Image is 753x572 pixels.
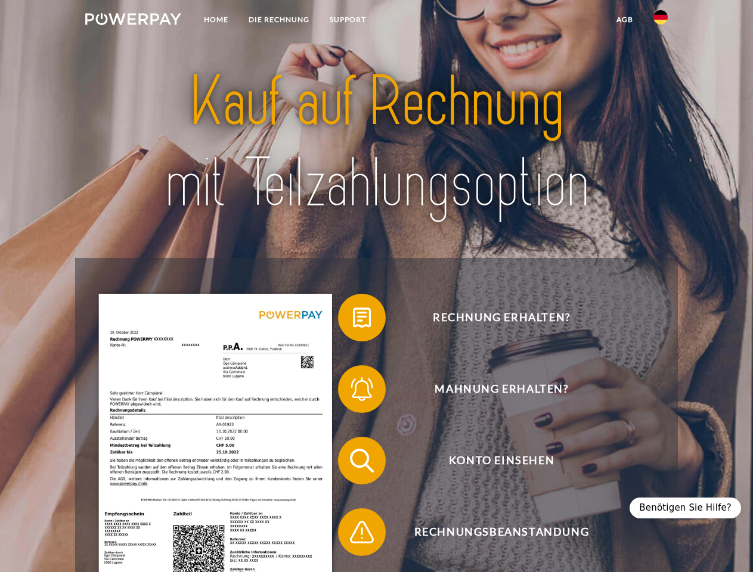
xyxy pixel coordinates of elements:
button: Rechnung erhalten? [338,294,648,341]
span: Rechnung erhalten? [355,294,647,341]
a: Home [194,9,238,30]
img: logo-powerpay-white.svg [85,13,181,25]
button: Mahnung erhalten? [338,365,648,413]
span: Mahnung erhalten? [355,365,647,413]
button: Konto einsehen [338,437,648,484]
img: qb_bell.svg [347,374,377,404]
a: DIE RECHNUNG [238,9,320,30]
div: Benötigen Sie Hilfe? [630,498,741,518]
img: title-powerpay_de.svg [114,57,639,228]
img: de [653,10,668,24]
img: qb_bill.svg [347,303,377,332]
button: Rechnungsbeanstandung [338,508,648,556]
span: Rechnungsbeanstandung [355,508,647,556]
img: qb_warning.svg [347,517,377,547]
a: agb [606,9,643,30]
span: Konto einsehen [355,437,647,484]
img: qb_search.svg [347,446,377,475]
a: SUPPORT [320,9,376,30]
